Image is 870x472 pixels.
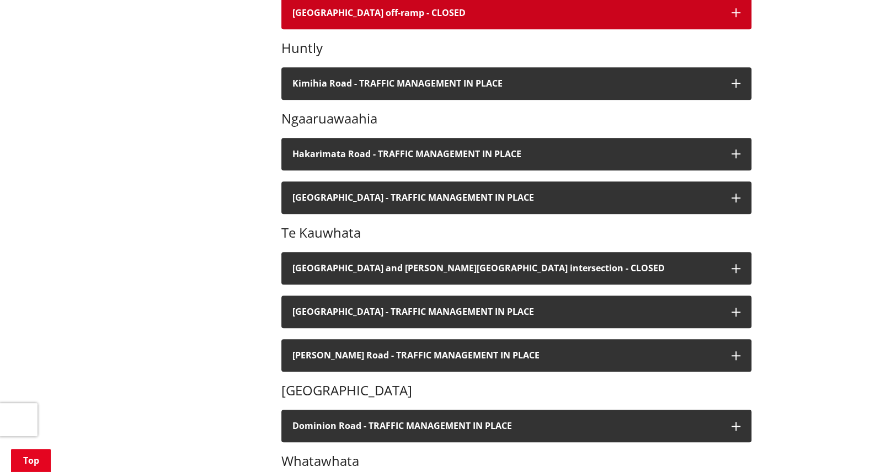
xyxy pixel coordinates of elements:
h4: Hakarimata Road - TRAFFIC MANAGEMENT IN PLACE [292,149,720,159]
h3: [GEOGRAPHIC_DATA] [281,383,751,399]
h4: Dominion Road - TRAFFIC MANAGEMENT IN PLACE [292,421,720,431]
h4: [GEOGRAPHIC_DATA] - TRAFFIC MANAGEMENT IN PLACE [292,192,720,203]
h4: [GEOGRAPHIC_DATA] - TRAFFIC MANAGEMENT IN PLACE [292,307,720,317]
h4: [GEOGRAPHIC_DATA] and [PERSON_NAME][GEOGRAPHIC_DATA] intersection - CLOSED [292,263,720,273]
h3: Whatawhata [281,453,751,469]
button: [GEOGRAPHIC_DATA] - TRAFFIC MANAGEMENT IN PLACE [281,296,751,328]
a: Top [11,449,51,472]
button: [PERSON_NAME] Road - TRAFFIC MANAGEMENT IN PLACE [281,339,751,372]
button: [GEOGRAPHIC_DATA] - TRAFFIC MANAGEMENT IN PLACE [281,181,751,214]
h3: Te Kauwhata [281,225,751,241]
h3: Huntly [281,40,751,56]
h4: [PERSON_NAME] Road - TRAFFIC MANAGEMENT IN PLACE [292,350,720,361]
iframe: Messenger Launcher [819,426,859,465]
h3: Ngaaruawaahia [281,111,751,127]
button: Kimihia Road - TRAFFIC MANAGEMENT IN PLACE [281,67,751,100]
button: Hakarimata Road - TRAFFIC MANAGEMENT IN PLACE [281,138,751,170]
button: [GEOGRAPHIC_DATA] and [PERSON_NAME][GEOGRAPHIC_DATA] intersection - CLOSED [281,252,751,285]
h4: [GEOGRAPHIC_DATA] off-ramp - CLOSED [292,8,720,18]
h4: Kimihia Road - TRAFFIC MANAGEMENT IN PLACE [292,78,720,89]
button: Dominion Road - TRAFFIC MANAGEMENT IN PLACE [281,410,751,442]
